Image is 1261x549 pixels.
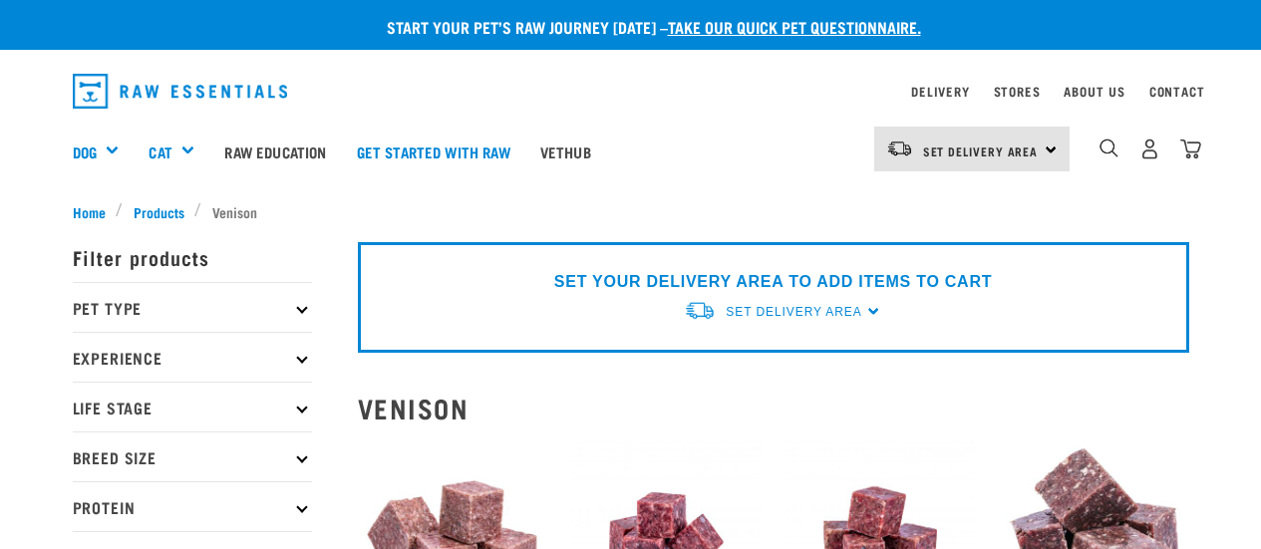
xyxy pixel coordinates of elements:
[73,282,312,332] p: Pet Type
[358,393,1189,423] h2: Venison
[1139,138,1160,159] img: user.png
[1180,138,1201,159] img: home-icon@2x.png
[73,232,312,282] p: Filter products
[1100,138,1118,157] img: home-icon-1@2x.png
[886,139,913,157] img: van-moving.png
[668,22,921,31] a: take our quick pet questionnaire.
[73,140,97,163] a: Dog
[554,270,992,294] p: SET YOUR DELIVERY AREA TO ADD ITEMS TO CART
[73,201,1189,222] nav: breadcrumbs
[73,201,117,222] a: Home
[57,66,1205,117] nav: dropdown navigation
[123,201,194,222] a: Products
[73,382,312,431] p: Life Stage
[149,140,171,163] a: Cat
[684,300,716,321] img: van-moving.png
[342,112,525,191] a: Get started with Raw
[73,431,312,481] p: Breed Size
[73,74,288,109] img: Raw Essentials Logo
[726,305,861,319] span: Set Delivery Area
[994,88,1041,95] a: Stores
[1149,88,1205,95] a: Contact
[134,201,184,222] span: Products
[525,112,606,191] a: Vethub
[1064,88,1124,95] a: About Us
[923,147,1039,154] span: Set Delivery Area
[73,481,312,531] p: Protein
[73,201,106,222] span: Home
[911,88,969,95] a: Delivery
[73,332,312,382] p: Experience
[209,112,341,191] a: Raw Education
